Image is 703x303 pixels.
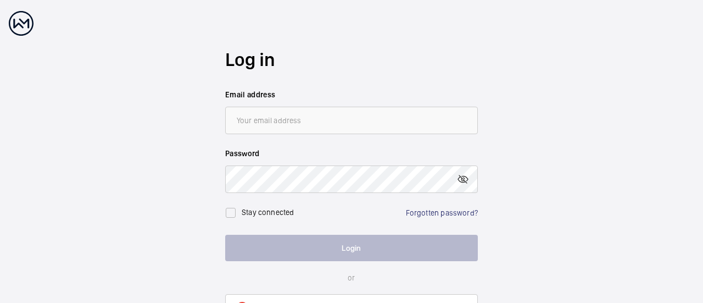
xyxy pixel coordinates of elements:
[225,107,478,134] input: Your email address
[225,148,478,159] label: Password
[406,208,478,217] a: Forgotten password?
[225,235,478,261] button: Login
[225,47,478,73] h2: Log in
[242,208,294,217] label: Stay connected
[225,89,478,100] label: Email address
[225,272,478,283] p: or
